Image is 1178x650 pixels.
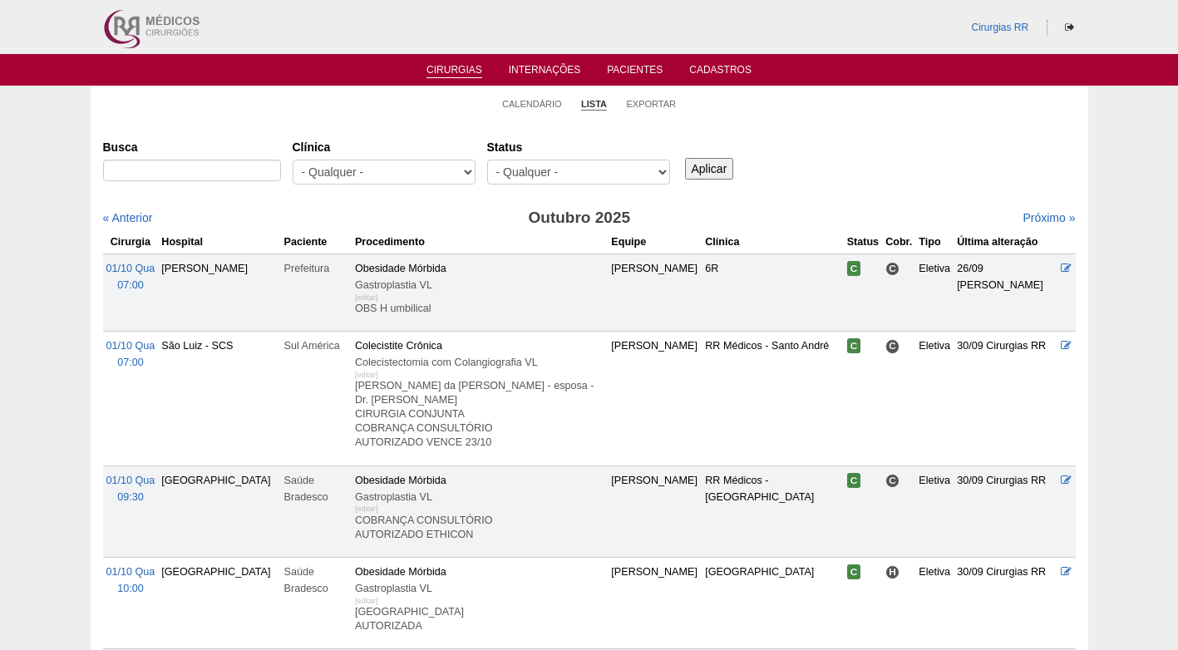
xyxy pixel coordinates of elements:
span: 01/10 Qua [106,263,155,274]
div: [editar] [355,289,378,306]
a: 01/10 Qua 10:00 [106,566,155,594]
th: Hospital [158,230,280,254]
td: Obesidade Mórbida [352,465,608,557]
span: Confirmada [847,564,861,579]
span: 10:00 [117,583,144,594]
a: Cirurgias RR [971,22,1028,33]
th: Clínica [702,230,843,254]
th: Status [844,230,883,254]
a: Editar [1061,475,1072,486]
td: [GEOGRAPHIC_DATA] [158,465,280,557]
th: Última alteração [954,230,1057,254]
label: Busca [103,139,281,155]
a: Editar [1061,340,1072,352]
span: 09:30 [117,491,144,503]
span: 01/10 Qua [106,340,155,352]
a: Internações [509,64,581,81]
td: [PERSON_NAME] [608,254,702,331]
a: Calendário [502,98,562,110]
th: Cirurgia [103,230,159,254]
td: Eletiva [915,254,954,331]
span: Consultório [885,339,900,353]
div: Prefeitura [284,260,348,277]
td: 26/09 [PERSON_NAME] [954,254,1057,331]
td: 30/09 Cirurgias RR [954,465,1057,557]
a: Cirurgias [426,64,482,78]
th: Equipe [608,230,702,254]
span: Confirmada [847,473,861,488]
span: 01/10 Qua [106,566,155,578]
div: [editar] [355,367,378,383]
a: Pacientes [607,64,663,81]
td: [GEOGRAPHIC_DATA] [158,557,280,648]
span: Consultório [885,474,900,488]
a: Editar [1061,263,1072,274]
a: Próximo » [1023,211,1075,224]
td: RR Médicos - [GEOGRAPHIC_DATA] [702,465,843,557]
div: [editar] [355,500,378,517]
th: Paciente [281,230,352,254]
input: Digite os termos que você deseja procurar. [103,160,281,181]
span: 01/10 Qua [106,475,155,486]
a: 01/10 Qua 07:00 [106,263,155,291]
div: Saúde Bradesco [284,564,348,597]
td: 6R [702,254,843,331]
span: 07:00 [117,357,144,368]
div: Gastroplastia VL [355,580,604,597]
td: RR Médicos - Santo André [702,332,843,465]
th: Cobr. [882,230,915,254]
a: Cadastros [689,64,752,81]
td: Colecistite Crônica [352,332,608,465]
td: Obesidade Mórbida [352,557,608,648]
td: São Luiz - SCS [158,332,280,465]
th: Procedimento [352,230,608,254]
div: Saúde Bradesco [284,472,348,505]
td: Eletiva [915,465,954,557]
a: Lista [581,98,607,111]
td: [PERSON_NAME] [608,332,702,465]
td: Eletiva [915,332,954,465]
td: [PERSON_NAME] [158,254,280,331]
td: Obesidade Mórbida [352,254,608,331]
input: Aplicar [685,158,734,180]
td: 30/09 Cirurgias RR [954,332,1057,465]
a: 01/10 Qua 09:30 [106,475,155,503]
i: Sair [1065,22,1074,32]
div: Gastroplastia VL [355,489,604,505]
div: Sul América [284,337,348,354]
a: Exportar [626,98,676,110]
div: Colecistectomia com Colangiografia VL [355,354,604,371]
div: [editar] [355,593,378,609]
p: [PERSON_NAME] da [PERSON_NAME] - esposa - Dr. [PERSON_NAME] CIRURGIA CONJUNTA COBRANÇA CONSULTÓRI... [355,379,604,450]
th: Tipo [915,230,954,254]
td: [GEOGRAPHIC_DATA] [702,557,843,648]
a: 01/10 Qua 07:00 [106,340,155,368]
span: Confirmada [847,261,861,276]
label: Clínica [293,139,476,155]
a: « Anterior [103,211,153,224]
p: COBRANÇA CONSULTÓRIO AUTORIZADO ETHICON [355,514,604,542]
td: [PERSON_NAME] [608,465,702,557]
label: Status [487,139,670,155]
p: [GEOGRAPHIC_DATA] AUTORIZADA [355,605,604,633]
span: 07:00 [117,279,144,291]
h3: Outubro 2025 [336,206,822,230]
div: Gastroplastia VL [355,277,604,293]
a: Editar [1061,566,1072,578]
td: [PERSON_NAME] [608,557,702,648]
td: 30/09 Cirurgias RR [954,557,1057,648]
p: OBS H umbilical [355,302,604,316]
span: Consultório [885,262,900,276]
span: Confirmada [847,338,861,353]
span: Hospital [885,565,900,579]
td: Eletiva [915,557,954,648]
